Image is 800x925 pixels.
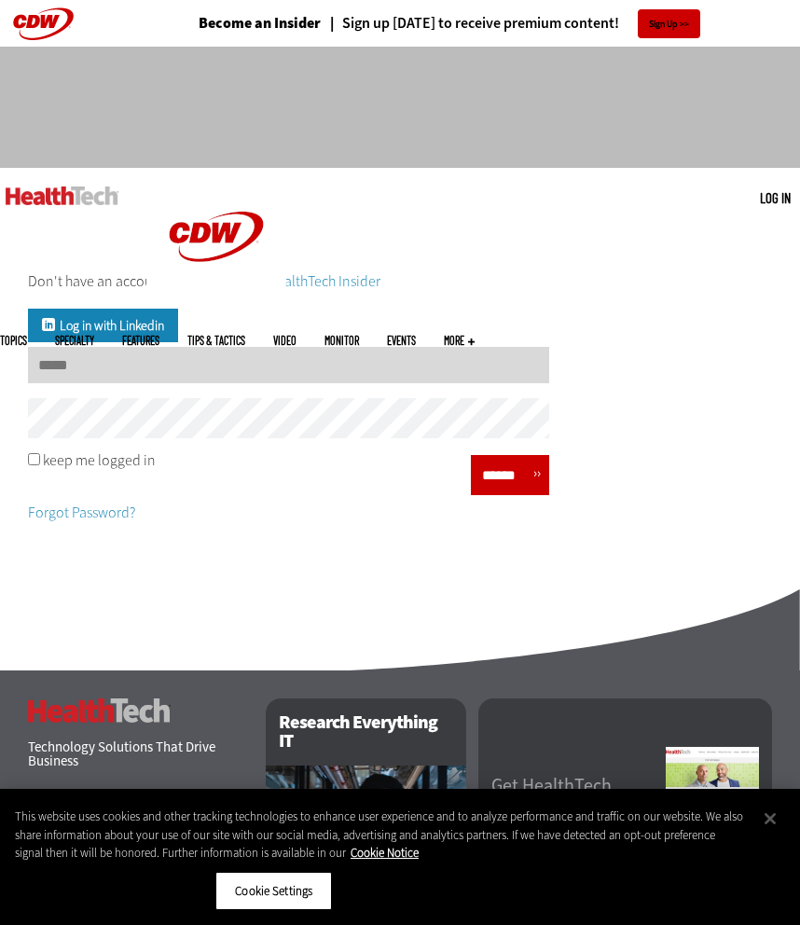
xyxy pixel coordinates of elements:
a: Sign up [DATE] to receive premium content! [321,16,619,31]
a: Forgot Password? [28,503,135,522]
img: Home [6,186,118,205]
a: More information about your privacy [351,845,419,861]
a: Log in [760,189,791,206]
button: Cookie Settings [215,871,332,910]
button: Close [750,798,791,839]
div: User menu [760,188,791,208]
a: Get HealthTechin your Inbox [491,777,666,814]
a: Events [387,335,416,346]
img: newsletter screenshot [666,747,759,849]
iframe: advertisement [61,65,739,149]
a: Video [273,335,297,346]
span: Specialty [55,335,94,346]
span: More [444,335,475,346]
a: Tips & Tactics [187,335,245,346]
a: MonITor [324,335,359,346]
h2: Research Everything IT [266,698,466,766]
a: Sign Up [638,9,700,38]
a: CDW [146,291,286,311]
a: Features [122,335,159,346]
a: Become an Insider [199,16,321,31]
img: Home [146,168,286,306]
h4: Technology Solutions That Drive Business [28,740,256,768]
h3: HealthTech [28,698,171,723]
div: This website uses cookies and other tracking technologies to enhance user experience and to analy... [15,808,745,863]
